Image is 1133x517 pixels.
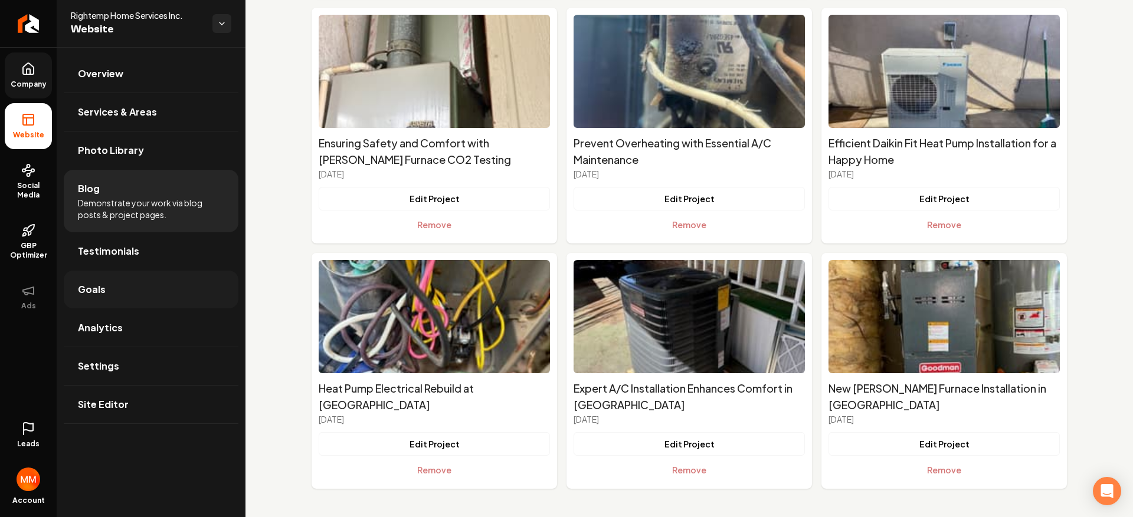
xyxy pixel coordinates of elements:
img: Prevent Overheating with Essential A/C Maintenance's project image [574,15,805,128]
span: Photo Library [78,143,144,157]
p: [DATE] [574,413,805,425]
a: Site Editor [64,386,238,423]
button: Edit Project [319,187,550,210]
a: Efficient Daikin Fit Heat Pump Installation for a Happy Home[DATE] [829,135,1060,180]
a: Leads [5,412,52,458]
span: GBP Optimizer [5,241,52,260]
a: Ensuring Safety and Comfort with [PERSON_NAME] Furnace CO2 Testing[DATE] [319,135,550,180]
span: Site Editor [78,397,129,411]
img: New Goodman Furnace Installation in Temecula's project image [829,260,1060,373]
a: Settings [64,347,238,385]
p: [DATE] [319,413,550,425]
p: [DATE] [829,413,1060,425]
a: Company [5,52,52,98]
span: Account [12,496,45,505]
span: Rightemp Home Services Inc. [71,9,203,21]
button: Edit Project [574,432,805,456]
img: Matthew Meyer [17,467,40,491]
a: Heat Pump Electrical Rebuild at [GEOGRAPHIC_DATA][DATE] [319,380,550,425]
a: Services & Areas [64,93,238,131]
button: Remove [574,213,805,236]
button: Remove [319,458,550,482]
span: Settings [78,359,119,373]
button: Remove [829,213,1060,236]
a: Expert A/C Installation Enhances Comfort in [GEOGRAPHIC_DATA][DATE] [574,380,805,425]
button: Ads [5,274,52,320]
button: Edit Project [319,432,550,456]
div: Open Intercom Messenger [1093,477,1121,505]
span: Demonstrate your work via blog posts & project pages. [78,197,224,220]
h2: Ensuring Safety and Comfort with [PERSON_NAME] Furnace CO2 Testing [319,135,550,168]
img: Heat Pump Electrical Rebuild at Canyon Lake's project image [319,260,550,373]
a: Prevent Overheating with Essential A/C Maintenance[DATE] [574,135,805,180]
span: Testimonials [78,244,139,258]
h2: Efficient Daikin Fit Heat Pump Installation for a Happy Home [829,135,1060,168]
img: Ensuring Safety and Comfort with Armstrong Furnace CO2 Testing's project image [319,15,550,128]
span: Social Media [5,181,52,200]
p: [DATE] [574,168,805,180]
img: Efficient Daikin Fit Heat Pump Installation for a Happy Home's project image [829,15,1060,128]
a: Overview [64,55,238,93]
a: New [PERSON_NAME] Furnace Installation in [GEOGRAPHIC_DATA][DATE] [829,380,1060,425]
a: Testimonials [64,232,238,270]
button: Edit Project [829,187,1060,210]
a: Social Media [5,154,52,209]
button: Edit Project [829,432,1060,456]
button: Remove [829,458,1060,482]
a: GBP Optimizer [5,214,52,269]
span: Blog [78,182,100,196]
h2: New [PERSON_NAME] Furnace Installation in [GEOGRAPHIC_DATA] [829,380,1060,413]
button: Edit Project [574,187,805,210]
span: Goals [78,282,106,297]
a: Goals [64,271,238,308]
a: Photo Library [64,131,238,169]
p: [DATE] [319,168,550,180]
button: Open user button [17,463,40,491]
span: Website [8,130,49,140]
button: Remove [574,458,805,482]
a: Analytics [64,309,238,347]
h2: Expert A/C Installation Enhances Comfort in [GEOGRAPHIC_DATA] [574,380,805,413]
img: Expert A/C Installation Enhances Comfort in Hemet's project image [574,260,805,373]
span: Overview [78,67,123,81]
img: Rebolt Logo [18,14,40,33]
button: Remove [319,213,550,236]
span: Analytics [78,321,123,335]
span: Services & Areas [78,105,157,119]
p: [DATE] [829,168,1060,180]
span: Company [6,80,51,89]
span: Leads [17,439,40,449]
h2: Prevent Overheating with Essential A/C Maintenance [574,135,805,168]
span: Ads [17,301,41,311]
span: Website [71,21,203,38]
h2: Heat Pump Electrical Rebuild at [GEOGRAPHIC_DATA] [319,380,550,413]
